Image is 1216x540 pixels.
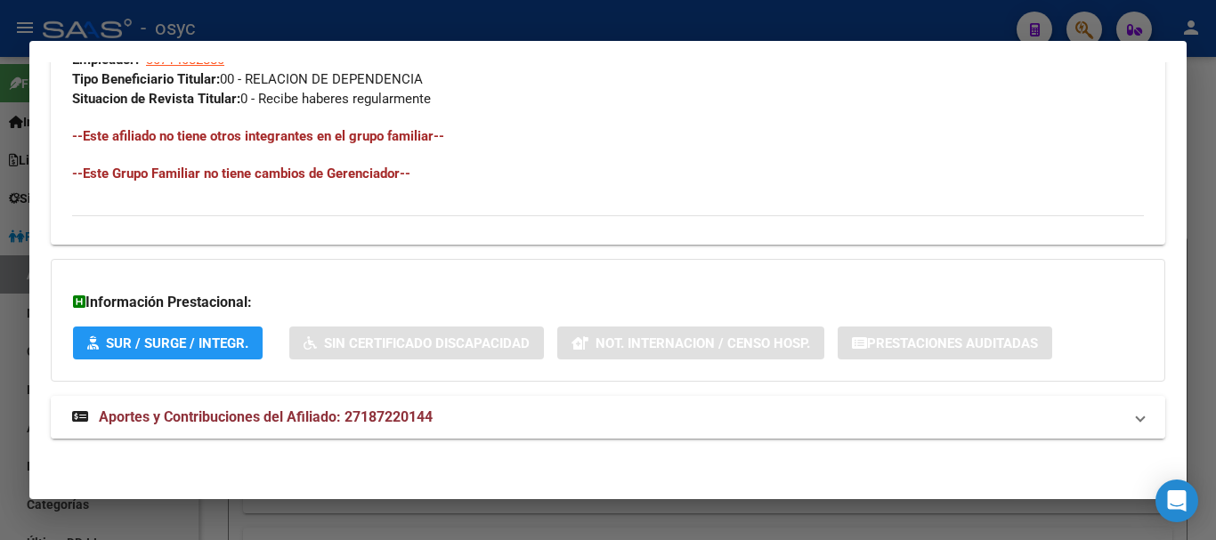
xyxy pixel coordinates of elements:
span: Sin Certificado Discapacidad [324,335,530,351]
strong: Tipo Beneficiario Titular: [72,71,220,87]
h3: Información Prestacional: [73,292,1143,313]
span: 30714082880 [146,52,224,68]
span: 00 - RELACION DE DEPENDENCIA [72,71,423,87]
span: Prestaciones Auditadas [867,335,1038,351]
mat-expansion-panel-header: Aportes y Contribuciones del Afiliado: 27187220144 [51,396,1165,439]
button: SUR / SURGE / INTEGR. [73,326,263,359]
span: SUR / SURGE / INTEGR. [106,335,248,351]
span: Aportes y Contribuciones del Afiliado: 27187220144 [99,408,433,425]
h4: --Este Grupo Familiar no tiene cambios de Gerenciador-- [72,164,1144,183]
div: Open Intercom Messenger [1155,480,1198,522]
span: 0 - Recibe haberes regularmente [72,91,431,107]
button: Prestaciones Auditadas [838,326,1052,359]
h4: --Este afiliado no tiene otros integrantes en el grupo familiar-- [72,126,1144,146]
span: Not. Internacion / Censo Hosp. [596,335,810,351]
strong: Situacion de Revista Titular: [72,91,240,107]
button: Not. Internacion / Censo Hosp. [557,326,824,359]
button: Sin Certificado Discapacidad [289,326,544,359]
strong: Empleador: [72,52,139,68]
